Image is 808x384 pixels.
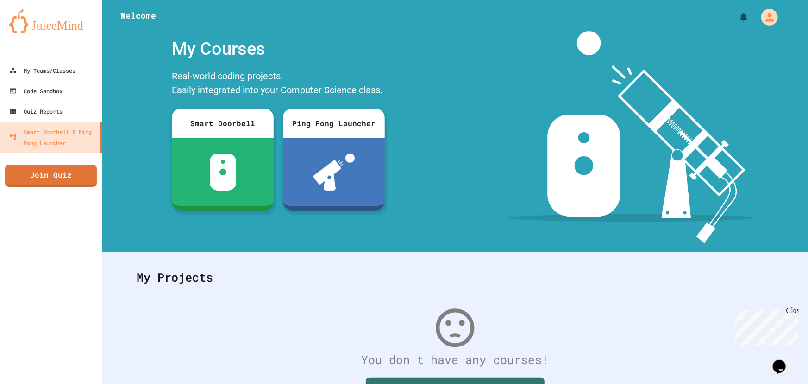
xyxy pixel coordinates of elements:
[127,351,783,369] div: You don't have any courses!
[172,109,274,138] div: Smart Doorbell
[9,65,75,76] div: My Teams/Classes
[721,9,752,25] div: My Notifications
[127,259,783,295] div: My Projects
[752,6,780,28] div: My Account
[9,106,63,117] div: Quiz Reports
[313,154,355,191] img: ppl-with-ball.png
[283,109,385,138] div: Ping Pong Launcher
[5,165,97,187] a: Join Quiz
[9,9,93,33] img: logo-orange.svg
[9,85,63,96] div: Code Sandbox
[769,347,799,375] iframe: chat widget
[507,31,756,243] img: banner-image-my-projects.png
[167,67,389,102] div: Real-world coding projects. Easily integrated into your Computer Science class.
[4,4,64,59] div: Chat with us now!Close
[167,31,389,67] div: My Courses
[731,307,799,346] iframe: chat widget
[9,126,96,148] div: Smart Doorbell & Ping Pong Launcher
[210,154,236,191] img: sdb-white.svg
